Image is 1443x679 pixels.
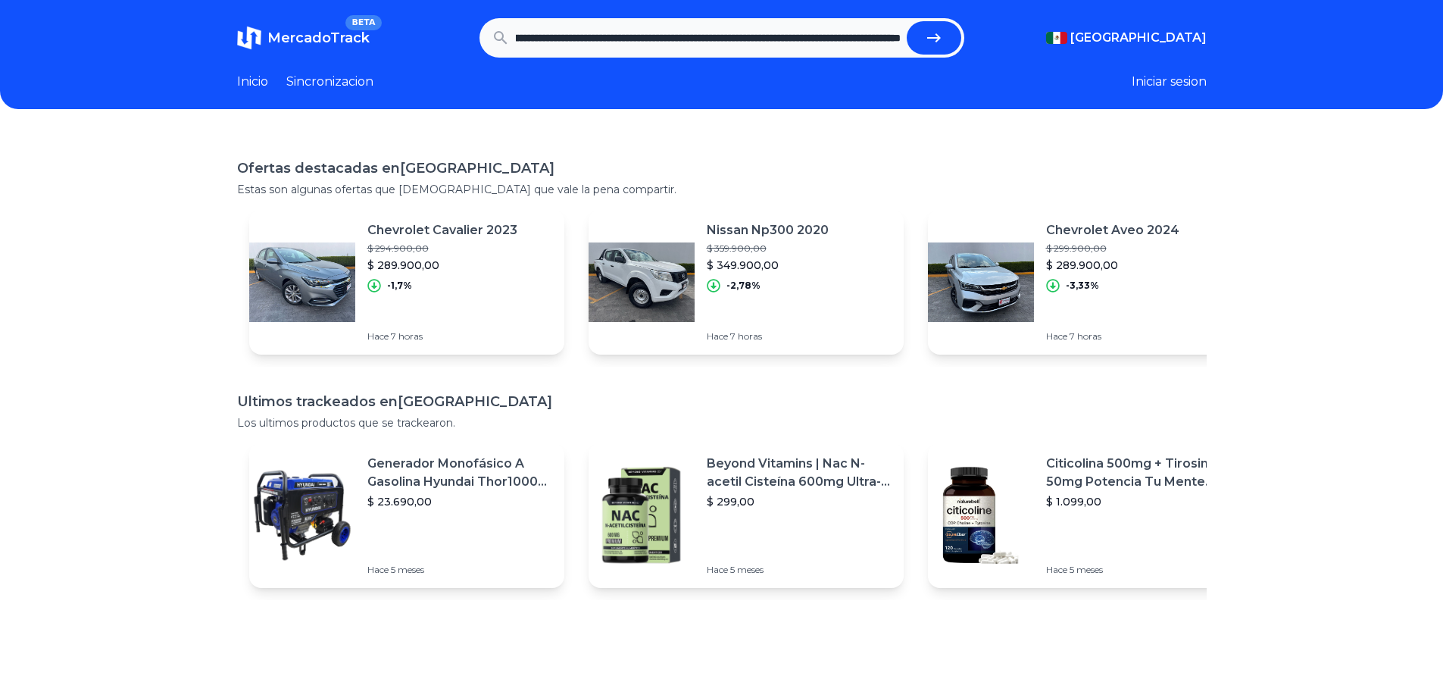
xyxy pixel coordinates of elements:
h1: Ultimos trackeados en [GEOGRAPHIC_DATA] [237,391,1207,412]
a: MercadoTrackBETA [237,26,370,50]
p: -2,78% [726,280,761,292]
p: Chevrolet Cavalier 2023 [367,221,517,239]
a: Sincronizacion [286,73,373,91]
a: Featured imageChevrolet Aveo 2024$ 299.900,00$ 289.900,00-3,33%Hace 7 horas [928,209,1243,355]
span: BETA [345,15,381,30]
img: Featured image [589,229,695,335]
img: Featured image [928,462,1034,568]
p: Nissan Np300 2020 [707,221,829,239]
p: Chevrolet Aveo 2024 [1046,221,1179,239]
p: Citicolina 500mg + Tirosina 50mg Potencia Tu Mente (120caps) Sabor Sin Sabor [1046,455,1231,491]
p: Los ultimos productos que se trackearon. [237,415,1207,430]
span: MercadoTrack [267,30,370,46]
a: Featured imageCiticolina 500mg + Tirosina 50mg Potencia Tu Mente (120caps) Sabor Sin Sabor$ 1.099... [928,443,1243,588]
span: [GEOGRAPHIC_DATA] [1070,29,1207,47]
p: $ 299.900,00 [1046,242,1179,255]
p: Hace 7 horas [1046,330,1179,343]
p: $ 294.900,00 [367,242,517,255]
img: Mexico [1046,32,1067,44]
p: -1,7% [387,280,412,292]
p: Beyond Vitamins | Nac N-acetil Cisteína 600mg Ultra-premium Con Inulina De Agave (prebiótico Natu... [707,455,892,491]
p: Hace 5 meses [1046,564,1231,576]
p: Hace 7 horas [707,330,829,343]
p: Hace 5 meses [707,564,892,576]
img: Featured image [589,462,695,568]
p: -3,33% [1066,280,1099,292]
a: Featured imageGenerador Monofásico A Gasolina Hyundai Thor10000 P 11.5 Kw$ 23.690,00Hace 5 meses [249,443,564,588]
p: $ 299,00 [707,494,892,509]
h1: Ofertas destacadas en [GEOGRAPHIC_DATA] [237,158,1207,179]
p: Estas son algunas ofertas que [DEMOGRAPHIC_DATA] que vale la pena compartir. [237,182,1207,197]
a: Inicio [237,73,268,91]
img: Featured image [928,229,1034,335]
img: Featured image [249,229,355,335]
button: Iniciar sesion [1132,73,1207,91]
button: [GEOGRAPHIC_DATA] [1046,29,1207,47]
p: $ 349.900,00 [707,258,829,273]
p: $ 1.099,00 [1046,494,1231,509]
a: Featured imageChevrolet Cavalier 2023$ 294.900,00$ 289.900,00-1,7%Hace 7 horas [249,209,564,355]
a: Featured imageNissan Np300 2020$ 359.900,00$ 349.900,00-2,78%Hace 7 horas [589,209,904,355]
p: Hace 7 horas [367,330,517,343]
p: $ 23.690,00 [367,494,552,509]
p: $ 359.900,00 [707,242,829,255]
img: Featured image [249,462,355,568]
p: $ 289.900,00 [1046,258,1179,273]
img: MercadoTrack [237,26,261,50]
p: Generador Monofásico A Gasolina Hyundai Thor10000 P 11.5 Kw [367,455,552,491]
p: $ 289.900,00 [367,258,517,273]
a: Featured imageBeyond Vitamins | Nac N-acetil Cisteína 600mg Ultra-premium Con Inulina De Agave (p... [589,443,904,588]
p: Hace 5 meses [367,564,552,576]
